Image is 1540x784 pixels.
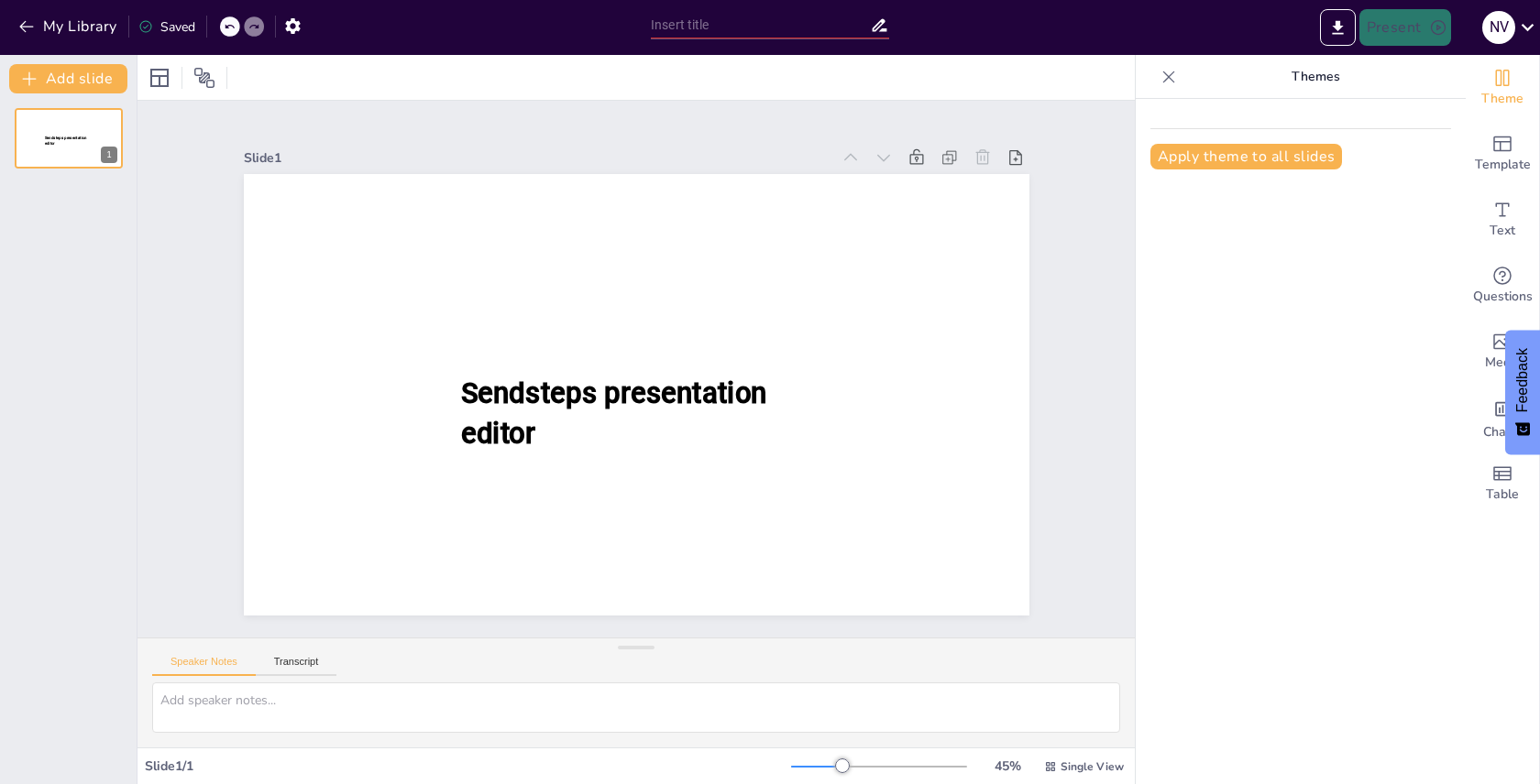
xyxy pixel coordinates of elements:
[1320,9,1356,46] button: Export to PowerPoint
[14,12,125,41] button: My Library
[1466,451,1539,517] div: Add a table
[1359,9,1451,46] button: Present
[1483,422,1522,442] span: Charts
[651,12,870,38] input: Insert title
[101,147,117,163] div: 1
[1466,385,1539,451] div: Add charts and graphs
[256,656,337,676] button: Transcript
[1466,55,1539,121] div: Change the overall theme
[1482,11,1515,44] div: N V
[1183,55,1447,99] p: Themes
[1505,330,1540,454] button: Feedback - Show survey
[9,64,127,93] button: Add slide
[1486,485,1519,505] span: Table
[1473,287,1533,307] span: Questions
[145,63,174,93] div: Layout
[1466,253,1539,319] div: Get real-time input from your audience
[45,136,87,146] span: Sendsteps presentation editor
[1475,155,1531,175] span: Template
[460,376,766,450] span: Sendsteps presentation editor
[1150,144,1342,169] button: Apply theme to all slides
[1466,319,1539,385] div: Add images, graphics, shapes or video
[1514,348,1531,412] span: Feedback
[1490,221,1515,241] span: Text
[985,757,1029,775] div: 45 %
[193,67,215,89] span: Position
[138,18,195,36] div: Saved
[152,656,256,676] button: Speaker Notes
[1481,89,1523,109] span: Theme
[1485,353,1521,373] span: Media
[1466,121,1539,187] div: Add ready made slides
[1482,9,1515,46] button: N V
[1466,187,1539,253] div: Add text boxes
[15,108,123,169] div: 1
[1061,759,1124,774] span: Single View
[145,757,791,775] div: Slide 1 / 1
[244,149,831,167] div: Slide 1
